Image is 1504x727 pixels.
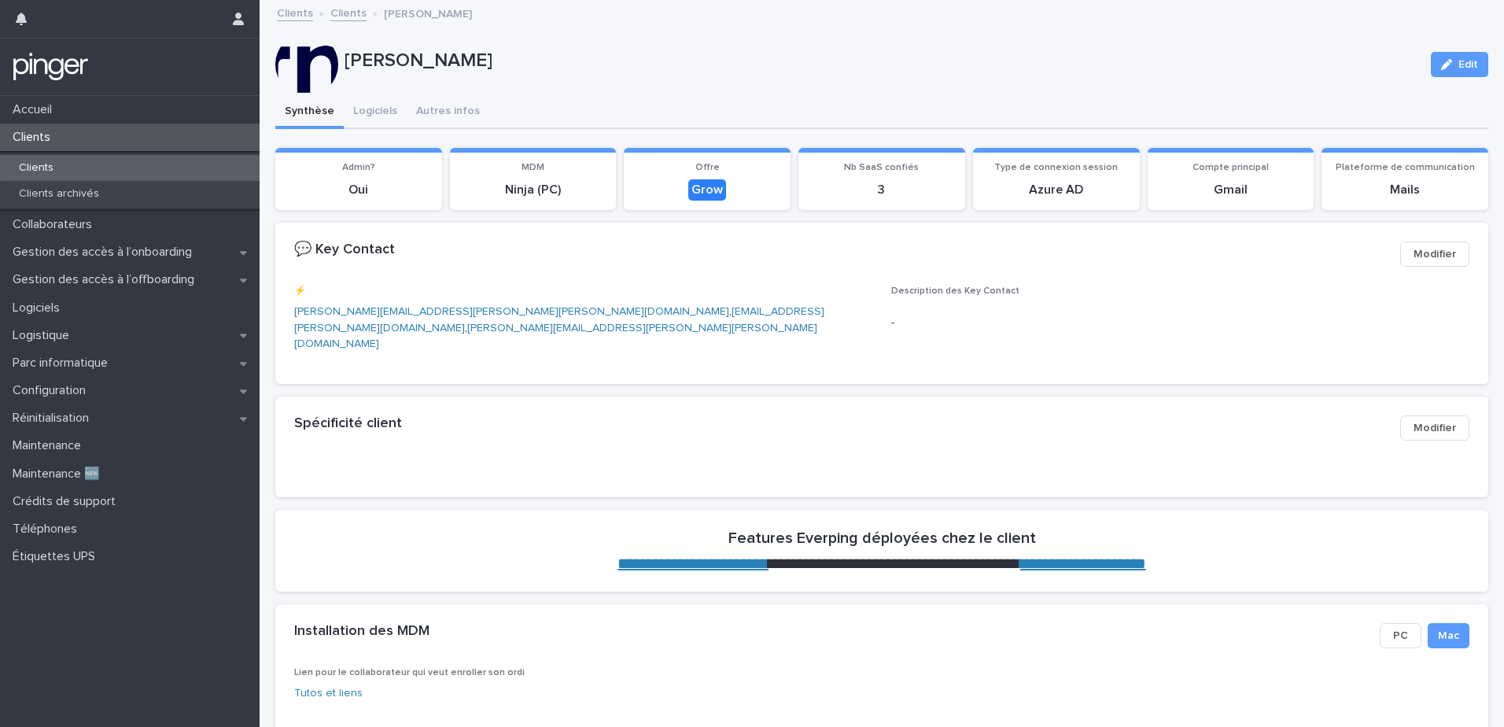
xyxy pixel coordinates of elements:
[1336,163,1475,172] span: Plateforme de communication
[6,272,207,287] p: Gestion des accès à l’offboarding
[6,383,98,398] p: Configuration
[1380,623,1421,648] button: PC
[294,242,395,259] h2: 💬 Key Contact
[6,161,66,175] p: Clients
[1400,242,1469,267] button: Modifier
[6,438,94,453] p: Maintenance
[294,304,872,352] p: , ,
[6,217,105,232] p: Collaborateurs
[6,549,108,564] p: Étiquettes UPS
[1331,183,1479,197] p: Mails
[728,529,1036,548] h2: Features Everping déployées chez le client
[6,301,72,316] p: Logiciels
[384,4,472,21] p: [PERSON_NAME]
[294,306,729,317] a: [PERSON_NAME][EMAIL_ADDRESS][PERSON_NAME][PERSON_NAME][DOMAIN_NAME]
[6,130,63,145] p: Clients
[1414,246,1456,262] span: Modifier
[1414,420,1456,436] span: Modifier
[6,411,101,426] p: Réinitialisation
[695,163,720,172] span: Offre
[1438,628,1459,644] span: Mac
[6,187,112,201] p: Clients archivés
[891,315,1469,331] p: -
[344,96,407,129] button: Logiciels
[891,286,1019,296] span: Description des Key Contact
[294,688,363,699] a: Tutos et liens
[294,306,824,334] a: [EMAIL_ADDRESS][PERSON_NAME][DOMAIN_NAME]
[407,96,489,129] button: Autres infos
[6,467,112,482] p: Maintenance 🆕
[275,96,344,129] button: Synthèse
[982,183,1130,197] p: Azure AD
[1157,183,1305,197] p: Gmail
[285,183,433,197] p: Oui
[688,179,726,201] div: Grow
[6,494,128,509] p: Crédits de support
[6,328,82,343] p: Logistique
[994,163,1118,172] span: Type de connexion session
[1400,415,1469,441] button: Modifier
[808,183,956,197] p: 3
[1193,163,1269,172] span: Compte principal
[330,3,367,21] a: Clients
[294,668,525,677] span: Lien pour le collaborateur qui veut enroller son ordi
[6,522,90,537] p: Téléphones
[294,623,429,640] h2: Installation des MDM
[522,163,544,172] span: MDM
[1431,52,1488,77] button: Edit
[342,163,375,172] span: Admin?
[1458,59,1478,70] span: Edit
[6,102,65,117] p: Accueil
[345,50,1418,72] p: [PERSON_NAME]
[6,245,205,260] p: Gestion des accès à l’onboarding
[459,183,607,197] p: Ninja (PC)
[294,323,817,350] a: [PERSON_NAME][EMAIL_ADDRESS][PERSON_NAME][PERSON_NAME][DOMAIN_NAME]
[294,286,306,296] span: ⚡️
[1428,623,1469,648] button: Mac
[1393,628,1408,644] span: PC
[13,51,89,83] img: mTgBEunGTSyRkCgitkcU
[844,163,919,172] span: Nb SaaS confiés
[294,415,402,433] h2: Spécificité client
[277,3,313,21] a: Clients
[6,356,120,371] p: Parc informatique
